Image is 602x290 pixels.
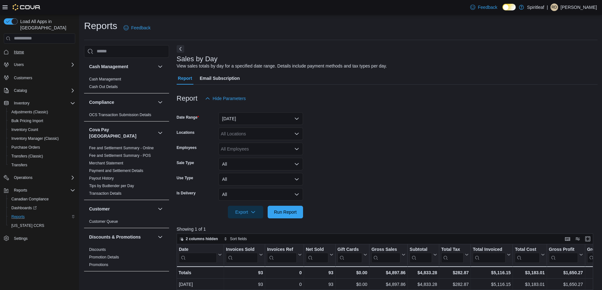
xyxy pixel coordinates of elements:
span: Purchase Orders [9,144,75,151]
span: Users [11,61,75,68]
span: Cash Management [89,77,121,82]
div: 93 [226,281,263,288]
button: [DATE] [218,112,303,125]
div: $4,833.28 [410,281,437,288]
img: Cova [13,4,41,10]
span: Canadian Compliance [11,197,49,202]
label: Locations [177,130,195,135]
span: Export [232,206,259,218]
span: Payout History [89,176,114,181]
a: Adjustments (Classic) [9,108,51,116]
div: 0 [267,269,301,276]
div: $0.00 [337,281,368,288]
a: Dashboards [6,204,78,212]
div: Total Cost [515,247,539,263]
button: Compliance [89,99,155,105]
span: Run Report [274,209,297,215]
button: Gross Profit [549,247,583,263]
span: Reports [9,213,75,221]
button: Total Tax [441,247,469,263]
span: Customers [14,75,32,80]
button: Customer [89,206,155,212]
span: Settings [14,236,27,241]
a: Canadian Compliance [9,195,51,203]
button: Export [228,206,263,218]
button: Cova Pay [GEOGRAPHIC_DATA] [156,129,164,137]
div: Subtotal [410,247,432,263]
button: Cova Pay [GEOGRAPHIC_DATA] [89,127,155,139]
button: Reports [6,212,78,221]
span: RD [551,3,557,11]
span: Load All Apps in [GEOGRAPHIC_DATA] [18,18,75,31]
a: [US_STATE] CCRS [9,222,47,229]
div: Subtotal [410,247,432,253]
span: Discounts [89,247,106,252]
button: Cash Management [156,63,164,70]
div: $282.87 [441,269,469,276]
div: Gross Profit [549,247,578,253]
span: Report [178,72,192,85]
button: Compliance [156,98,164,106]
div: Cash Management [84,75,169,93]
span: Transfers (Classic) [9,152,75,160]
button: Reports [1,186,78,195]
span: Inventory [11,99,75,107]
button: Invoices Ref [267,247,301,263]
a: Fee and Settlement Summary - Online [89,146,154,150]
button: Canadian Compliance [6,195,78,204]
span: Fee and Settlement Summary - Online [89,145,154,151]
span: Reports [11,214,25,219]
h3: Report [177,95,198,102]
div: Total Invoiced [473,247,506,263]
label: Employees [177,145,197,150]
div: Total Invoiced [473,247,506,253]
p: [PERSON_NAME] [561,3,597,11]
button: Bulk Pricing Import [6,116,78,125]
button: All [218,188,303,201]
h3: Sales by Day [177,55,218,63]
button: Net Sold [306,247,333,263]
label: Sale Type [177,160,194,165]
div: Gross Sales [371,247,400,263]
span: Inventory Manager (Classic) [11,136,59,141]
span: Inventory [14,101,29,106]
button: Discounts & Promotions [89,234,155,240]
span: Catalog [14,88,27,93]
div: Compliance [84,111,169,121]
span: Catalog [11,87,75,94]
div: View sales totals by day for a specified date range. Details include payment methods and tax type... [177,63,387,69]
button: Customer [156,205,164,213]
div: $0.00 [337,269,367,276]
button: Users [11,61,26,68]
a: Inventory Count [9,126,41,133]
span: Dark Mode [502,10,503,11]
button: Discounts & Promotions [156,233,164,241]
span: Adjustments (Classic) [11,109,48,115]
span: Adjustments (Classic) [9,108,75,116]
button: All [218,158,303,170]
div: $5,116.15 [473,269,511,276]
span: Inventory Count [11,127,38,132]
button: Next [177,45,184,53]
button: 2 columns hidden [177,235,221,243]
button: Enter fullscreen [584,235,592,243]
span: Purchase Orders [11,145,40,150]
a: Purchase Orders [9,144,43,151]
a: Transfers (Classic) [9,152,46,160]
a: Discounts [89,247,106,252]
h3: Customer [89,206,110,212]
div: $5,116.15 [473,281,511,288]
div: 93 [306,269,333,276]
a: Cash Management [89,77,121,81]
a: Tips by Budtender per Day [89,184,134,188]
p: Showing 1 of 1 [177,226,598,232]
span: Users [14,62,24,67]
span: Promotion Details [89,255,119,260]
button: Operations [1,173,78,182]
div: Ravi D [550,3,558,11]
div: Total Cost [515,247,539,253]
button: All [218,173,303,186]
span: Bulk Pricing Import [11,118,43,123]
button: Transfers [6,161,78,169]
span: Bulk Pricing Import [9,117,75,125]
